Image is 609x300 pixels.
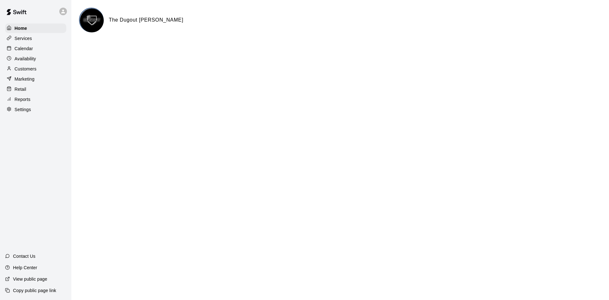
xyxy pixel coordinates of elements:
[15,76,35,82] p: Marketing
[13,287,56,294] p: Copy public page link
[5,84,66,94] a: Retail
[15,106,31,113] p: Settings
[5,44,66,53] a: Calendar
[5,64,66,74] a: Customers
[13,264,37,271] p: Help Center
[15,96,30,103] p: Reports
[5,95,66,104] a: Reports
[15,86,26,92] p: Retail
[13,253,36,259] p: Contact Us
[15,25,27,31] p: Home
[15,56,36,62] p: Availability
[109,16,183,24] h6: The Dugout [PERSON_NAME]
[5,74,66,84] a: Marketing
[5,54,66,63] a: Availability
[5,34,66,43] a: Services
[5,23,66,33] a: Home
[15,45,33,52] p: Calendar
[15,66,36,72] p: Customers
[80,9,104,32] img: The Dugout Mitchell logo
[5,105,66,114] a: Settings
[13,276,47,282] p: View public page
[15,35,32,42] p: Services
